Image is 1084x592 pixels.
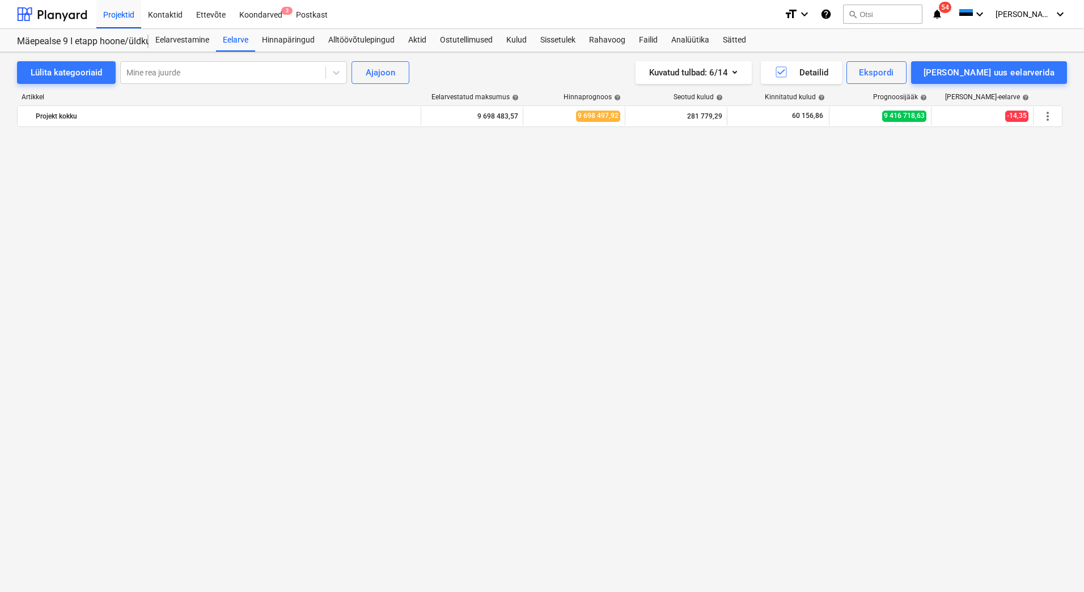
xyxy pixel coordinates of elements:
button: Lülita kategooriaid [17,61,116,84]
a: Sissetulek [533,29,582,52]
span: help [510,94,519,101]
a: Aktid [401,29,433,52]
div: [PERSON_NAME]-eelarve [945,93,1029,101]
div: Projekt kokku [36,107,416,125]
i: keyboard_arrow_down [973,7,986,21]
a: Analüütika [664,29,716,52]
div: 9 698 483,57 [426,107,518,125]
a: Eelarvestamine [149,29,216,52]
i: format_size [784,7,798,21]
div: [PERSON_NAME] uus eelarverida [924,65,1055,80]
div: Hinnaprognoos [564,93,621,101]
span: 9 698 497,92 [576,111,620,121]
button: Kuvatud tulbad:6/14 [636,61,752,84]
span: 3 [281,7,293,15]
button: Ajajoon [352,61,409,84]
div: Artikkel [17,93,422,101]
button: [PERSON_NAME] uus eelarverida [911,61,1067,84]
div: Lülita kategooriaid [31,65,102,80]
a: Failid [632,29,664,52]
a: Eelarve [216,29,255,52]
div: 281 779,29 [630,107,722,125]
a: Rahavoog [582,29,632,52]
div: Kinnitatud kulud [765,93,825,101]
div: Seotud kulud [674,93,723,101]
a: Ostutellimused [433,29,499,52]
div: Kuvatud tulbad : 6/14 [649,65,738,80]
div: Detailid [774,65,828,80]
span: help [714,94,723,101]
span: 9 416 718,63 [882,111,926,121]
span: 54 [939,2,951,13]
a: Sätted [716,29,753,52]
div: Mäepealse 9 I etapp hoone/üldkulud//maatööd (2101988//2101671) [17,36,135,48]
a: Alltöövõtulepingud [321,29,401,52]
span: help [816,94,825,101]
span: [PERSON_NAME] [996,10,1052,19]
div: Prognoosijääk [873,93,927,101]
button: Ekspordi [846,61,906,84]
button: Otsi [843,5,922,24]
div: Ajajoon [366,65,395,80]
span: help [918,94,927,101]
a: Hinnapäringud [255,29,321,52]
a: Kulud [499,29,533,52]
i: keyboard_arrow_down [1053,7,1067,21]
span: Rohkem tegevusi [1041,109,1055,123]
span: search [848,10,857,19]
span: -14,35 [1005,111,1028,121]
span: help [1020,94,1029,101]
span: help [612,94,621,101]
div: Eelarvestatud maksumus [431,93,519,101]
span: 60 156,86 [791,111,824,121]
i: notifications [931,7,943,21]
div: Ekspordi [859,65,894,80]
iframe: Chat Widget [1027,538,1084,592]
i: Abikeskus [820,7,832,21]
button: Detailid [761,61,842,84]
i: keyboard_arrow_down [798,7,811,21]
